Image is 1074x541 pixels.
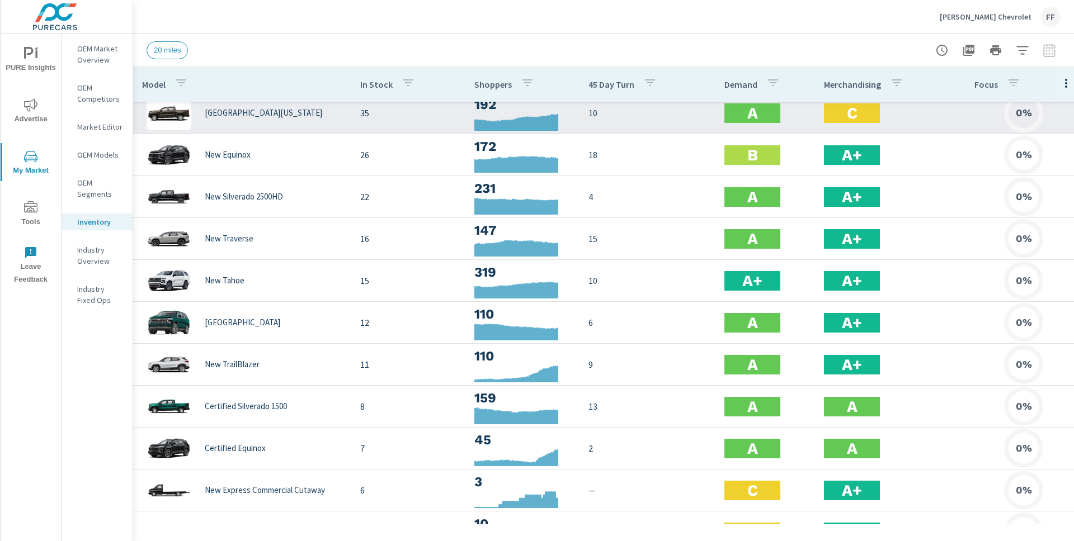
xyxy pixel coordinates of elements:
h2: A [747,313,758,333]
p: Industry Overview [77,244,124,267]
p: 10 [588,274,706,287]
span: 20 miles [147,46,187,54]
h2: C [747,481,758,500]
p: Inventory [77,216,124,227]
p: 8 [360,400,456,413]
p: 18 [588,148,706,162]
h2: A+ [842,145,862,165]
span: PURE Insights [4,47,58,74]
p: In Stock [360,79,393,90]
p: 15 [360,274,456,287]
p: [GEOGRAPHIC_DATA][US_STATE] [205,108,322,118]
div: OEM Models [62,146,133,163]
p: Shoppers [474,79,512,90]
span: My Market [4,150,58,177]
p: 26 [360,148,456,162]
p: 6 [360,483,456,497]
p: New Express Commercial Cutaway [205,485,325,495]
p: — [588,483,706,497]
h6: 0% [1016,359,1032,370]
div: Industry Overview [62,241,133,269]
p: New Tahoe [205,276,244,286]
h3: 110 [474,347,571,366]
img: glamour [147,222,191,255]
h2: A+ [842,481,862,500]
h2: B [747,145,758,165]
img: glamour [147,473,191,507]
h6: 0% [1016,443,1032,454]
button: Print Report [984,39,1007,61]
p: 45 Day Turn [588,79,634,90]
p: 7 [360,442,456,455]
img: glamour [147,180,191,213]
h2: A+ [842,271,862,291]
p: [PERSON_NAME] Chevrolet [940,12,1031,22]
h3: 319 [474,263,571,282]
h3: 172 [474,137,571,156]
img: glamour [147,306,191,339]
p: OEM Competitors [77,82,124,105]
p: Merchandising [824,79,881,90]
p: 4 [588,190,706,203]
h6: 0% [1016,485,1032,496]
h3: 45 [474,430,571,449]
p: Certified Equinox [205,443,266,453]
p: Market Editor [77,121,124,132]
h2: A+ [742,271,762,291]
p: Industry Fixed Ops [77,283,124,306]
p: 9 [588,358,706,371]
h3: 192 [474,95,571,114]
span: Leave Feedback [4,246,58,286]
h2: A+ [842,187,862,207]
h6: 0% [1016,107,1032,118]
p: Focus [974,79,998,90]
h3: 110 [474,305,571,324]
div: nav menu [1,34,61,291]
div: OEM Market Overview [62,40,133,68]
p: New TrailBlazer [205,359,260,369]
h2: A [847,439,858,458]
p: 10 [588,106,706,120]
h2: A+ [842,313,862,333]
p: Certified Silverado 1500 [205,401,287,411]
h6: 0% [1016,191,1032,202]
h6: 0% [1016,401,1032,412]
p: Demand [724,79,757,90]
p: 15 [588,232,706,245]
h3: 10 [474,514,571,533]
button: "Export Report to PDF" [958,39,980,61]
h2: A [847,397,858,416]
p: 35 [360,106,456,120]
h2: A [747,355,758,374]
span: Tools [4,201,58,229]
h3: 159 [474,388,571,407]
p: 12 [360,316,456,329]
p: 22 [360,190,456,203]
h2: A [747,103,758,123]
div: FF [1040,7,1061,27]
div: Market Editor [62,118,133,135]
p: New Traverse [205,234,253,244]
img: glamour [147,96,191,130]
p: OEM Models [77,149,124,160]
h2: A [747,397,758,416]
h2: A+ [842,355,862,374]
p: New Equinox [205,150,251,160]
div: Inventory [62,213,133,230]
h6: 0% [1016,149,1032,160]
img: glamour [147,264,191,297]
span: Advertise [4,98,58,126]
h6: 0% [1016,275,1032,286]
img: glamour [147,431,191,465]
h2: A [747,439,758,458]
h2: C [847,103,858,123]
h6: 0% [1016,233,1032,244]
h3: 147 [474,221,571,240]
p: 16 [360,232,456,245]
p: [GEOGRAPHIC_DATA] [205,317,280,328]
h3: 231 [474,179,571,198]
div: OEM Competitors [62,79,133,107]
p: 13 [588,400,706,413]
h2: A [747,229,758,249]
h3: 3 [474,472,571,491]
